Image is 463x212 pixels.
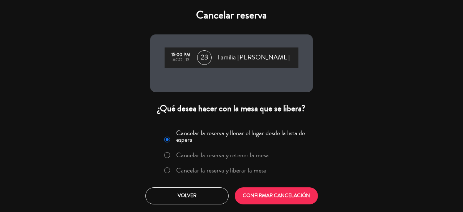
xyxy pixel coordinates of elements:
[150,9,313,22] h4: Cancelar reserva
[145,187,229,204] button: Volver
[176,152,269,158] label: Cancelar la reserva y retener la mesa
[235,187,318,204] button: CONFIRMAR CANCELACIÓN
[197,50,212,65] span: 23
[176,130,309,143] label: Cancelar la reserva y llenar el lugar desde la lista de espera
[168,58,194,63] div: ago., 13
[176,167,267,174] label: Cancelar la reserva y liberar la mesa
[150,103,313,114] div: ¿Qué desea hacer con la mesa que se libera?
[168,53,194,58] div: 15:00 PM
[217,52,290,63] span: Familia [PERSON_NAME]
